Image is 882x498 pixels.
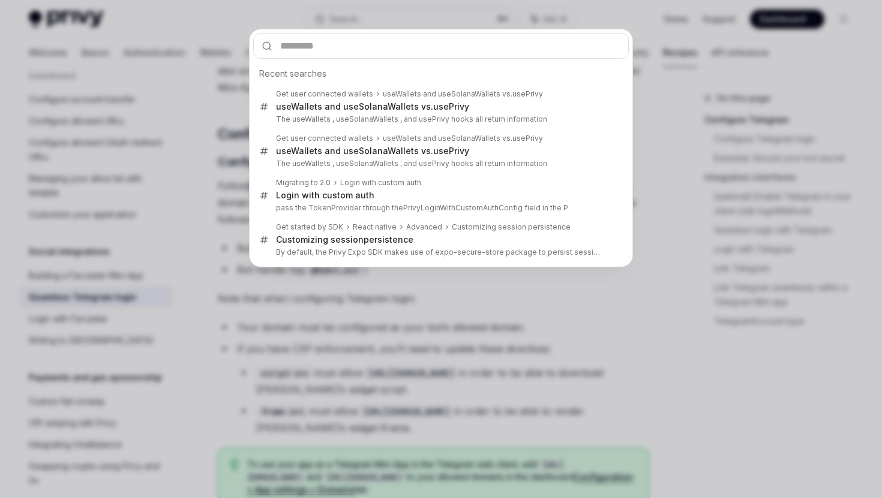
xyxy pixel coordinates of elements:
div: React native [353,222,397,232]
div: Customizing session persistence [452,222,571,232]
p: The useWallets , useSolanaWallets , and usePrivy hooks all return information [276,159,604,168]
b: usePrivy [512,134,543,143]
b: usePrivy [512,89,543,98]
b: usePrivy [433,146,469,156]
span: Recent searches [259,68,326,80]
div: Get user connected wallets [276,89,373,99]
b: PrivyLogin [403,203,440,212]
p: By default, the Privy Expo SDK makes use of expo-secure-store package to persist sessions after you [276,248,604,257]
div: Migrating to 2.0 [276,178,331,188]
div: Advanced [406,222,442,232]
div: Login with custom auth [340,178,421,188]
b: persist [364,234,392,245]
div: useWallets and useSolanaWallets vs. [276,101,469,112]
div: useWallets and useSolanaWallets vs. [383,89,543,99]
p: pass the TokenProvider through the WithCustomAuthConfig field in the P [276,203,604,213]
div: Login with custom auth [276,190,374,201]
b: usePrivy [433,101,469,111]
div: useWallets and useSolanaWallets vs. [276,146,469,156]
p: The useWallets , useSolanaWallets , and usePrivy hooks all return information [276,114,604,124]
div: Get user connected wallets [276,134,373,143]
div: Get started by SDK [276,222,343,232]
div: useWallets and useSolanaWallets vs. [383,134,543,143]
div: Customizing session ence [276,234,413,245]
